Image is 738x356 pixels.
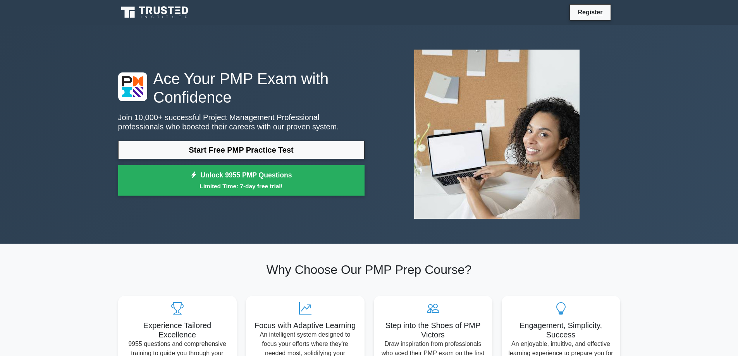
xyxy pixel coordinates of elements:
[118,141,365,159] a: Start Free PMP Practice Test
[573,7,607,17] a: Register
[128,182,355,191] small: Limited Time: 7-day free trial!
[118,165,365,196] a: Unlock 9955 PMP QuestionsLimited Time: 7-day free trial!
[118,69,365,107] h1: Ace Your PMP Exam with Confidence
[118,113,365,131] p: Join 10,000+ successful Project Management Professional professionals who boosted their careers w...
[124,321,231,339] h5: Experience Tailored Excellence
[118,262,620,277] h2: Why Choose Our PMP Prep Course?
[508,321,614,339] h5: Engagement, Simplicity, Success
[252,321,358,330] h5: Focus with Adaptive Learning
[380,321,486,339] h5: Step into the Shoes of PMP Victors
